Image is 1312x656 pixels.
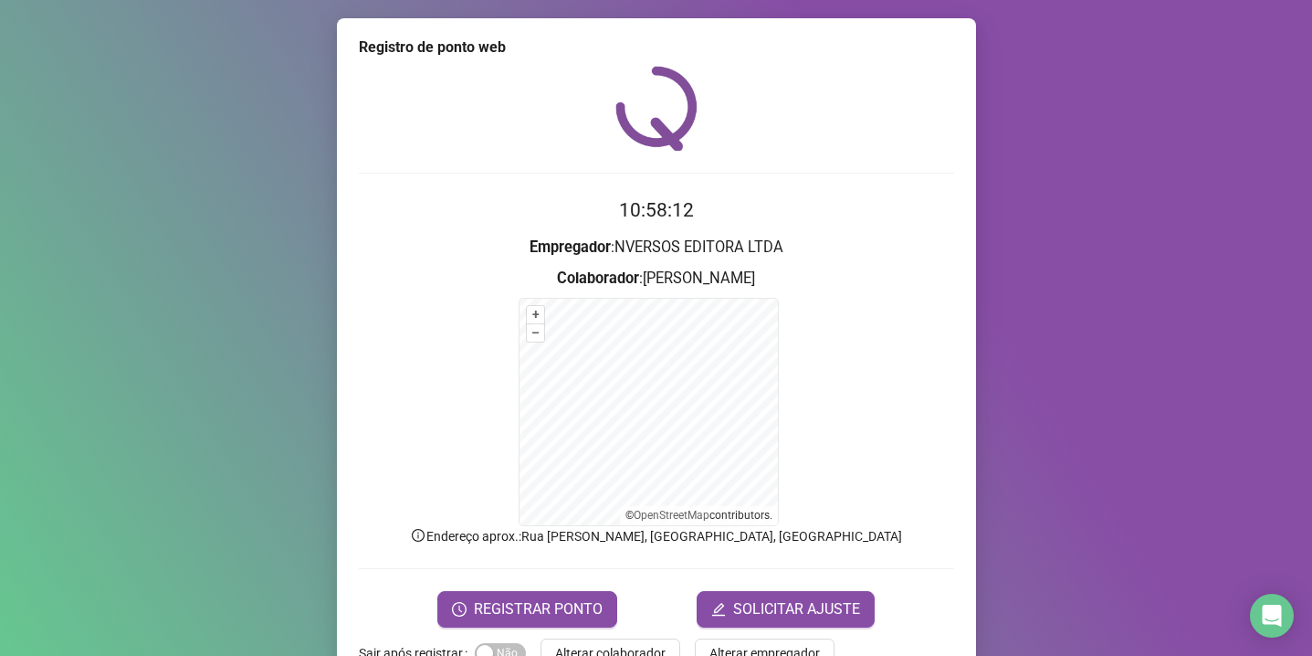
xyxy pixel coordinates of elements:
img: QRPoint [615,66,698,151]
a: OpenStreetMap [634,509,709,522]
span: clock-circle [452,602,467,617]
span: info-circle [410,527,426,544]
h3: : [PERSON_NAME] [359,267,954,291]
li: © contributors. [625,509,772,522]
button: + [527,306,544,323]
button: REGISTRAR PONTO [437,591,617,628]
button: editSOLICITAR AJUSTE [697,591,875,628]
time: 10:58:12 [619,199,694,221]
span: edit [711,602,726,617]
div: Open Intercom Messenger [1250,594,1294,638]
h3: : NVERSOS EDITORA LTDA [359,236,954,259]
span: SOLICITAR AJUSTE [733,598,860,620]
strong: Empregador [530,238,611,256]
button: – [527,324,544,342]
span: REGISTRAR PONTO [474,598,603,620]
strong: Colaborador [557,270,639,287]
div: Registro de ponto web [359,37,954,58]
p: Endereço aprox. : Rua [PERSON_NAME], [GEOGRAPHIC_DATA], [GEOGRAPHIC_DATA] [359,526,954,546]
